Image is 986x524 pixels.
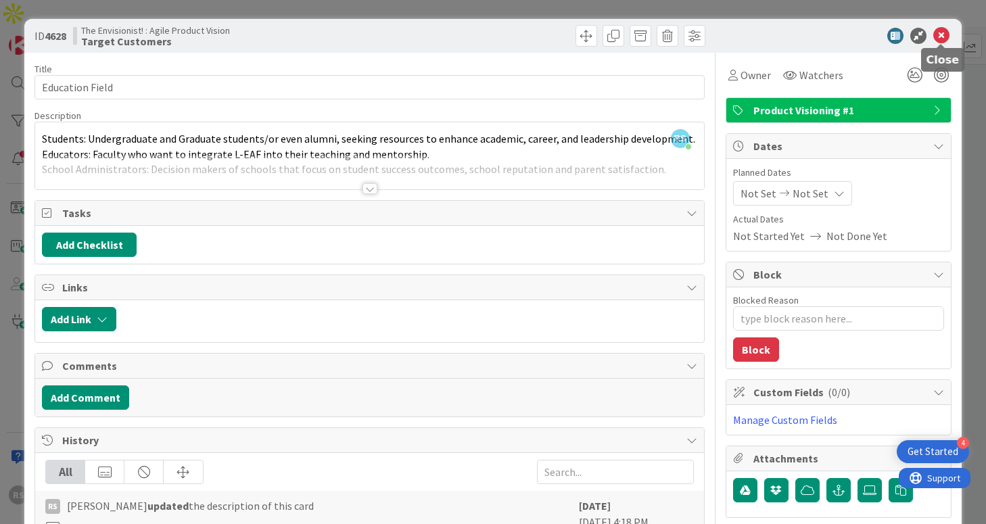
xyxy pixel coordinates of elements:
span: Block [753,266,926,283]
span: Not Set [741,185,776,201]
h5: Close [926,53,960,66]
span: Support [28,2,62,18]
span: Dates [753,138,926,154]
span: Students: Undergraduate and Graduate students/or even alumni, seeking resources to enhance academ... [42,132,695,145]
span: Description [34,110,81,122]
span: Not Started Yet [733,228,805,244]
span: Educators: Faculty who want to integrate L-EAF into their teaching and mentorship. [42,147,429,161]
b: updated [147,499,189,513]
span: Planned Dates [733,166,944,180]
button: Add Link [42,307,116,331]
div: Get Started [908,445,958,458]
span: History [62,432,679,448]
span: Comments [62,358,679,374]
span: Not Set [793,185,828,201]
span: Actual Dates [733,212,944,227]
div: 4 [957,437,969,449]
span: [PERSON_NAME] the description of this card [67,498,314,514]
a: Manage Custom Fields [733,413,837,427]
label: Blocked Reason [733,294,799,306]
button: Block [733,337,779,362]
b: [DATE] [579,499,611,513]
span: Owner [741,67,771,83]
label: Title [34,63,52,75]
div: All [46,460,85,483]
b: Target Customers [81,36,230,47]
span: The Envisionist! : Agile Product Vision [81,25,230,36]
button: Add Checklist [42,233,137,257]
div: Open Get Started checklist, remaining modules: 4 [897,440,969,463]
span: Links [62,279,679,295]
button: Add Comment [42,385,129,410]
span: Watchers [799,67,843,83]
span: RS [671,129,690,148]
span: ( 0/0 ) [828,385,850,399]
span: Product Visioning #1 [753,102,926,118]
span: Tasks [62,205,679,221]
input: type card name here... [34,75,704,99]
span: Custom Fields [753,384,926,400]
span: ID [34,28,66,44]
div: RS [45,499,60,514]
b: 4628 [45,29,66,43]
span: Not Done Yet [826,228,887,244]
span: Attachments [753,450,926,467]
input: Search... [537,460,694,484]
